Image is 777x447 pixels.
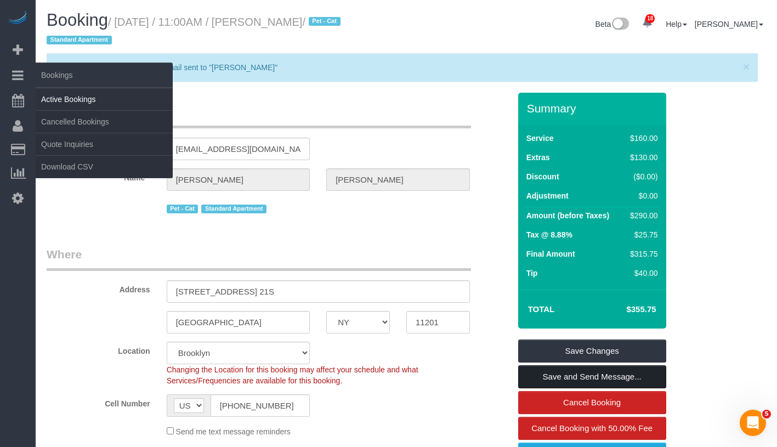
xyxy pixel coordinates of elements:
[526,248,575,259] label: Final Amount
[626,229,657,240] div: $25.75
[611,18,629,32] img: New interface
[518,417,666,440] a: Cancel Booking with 50.00% Fee
[526,152,550,163] label: Extras
[518,340,666,363] a: Save Changes
[695,20,763,29] a: [PERSON_NAME]
[626,248,657,259] div: $315.75
[167,205,198,213] span: Pet - Cat
[595,20,629,29] a: Beta
[38,394,158,409] label: Cell Number
[593,305,656,314] h4: $355.75
[47,10,108,30] span: Booking
[406,311,470,333] input: Zip Code
[47,36,112,44] span: Standard Apartment
[176,427,291,436] span: Send me text message reminders
[645,14,655,23] span: 18
[36,88,173,178] ul: Bookings
[526,190,569,201] label: Adjustment
[626,133,657,144] div: $160.00
[47,16,344,47] small: / [DATE] / 11:00AM / [PERSON_NAME]
[743,61,750,72] button: Close
[47,246,471,271] legend: Where
[36,63,173,88] span: Bookings
[167,365,418,385] span: Changing the Location for this booking may affect your schedule and what Services/Frequencies are...
[526,229,572,240] label: Tax @ 8.88%
[38,342,158,357] label: Location
[637,11,658,35] a: 18
[740,410,766,436] iframe: Intercom live chat
[626,210,657,221] div: $290.00
[167,168,310,191] input: First Name
[211,394,310,417] input: Cell Number
[626,190,657,201] div: $0.00
[309,17,341,26] span: Pet - Cat
[526,268,538,279] label: Tip
[526,171,559,182] label: Discount
[55,62,738,73] p: Booking Confirmation (Manual) email sent to "[PERSON_NAME]"
[528,304,555,314] strong: Total
[626,171,657,182] div: ($0.00)
[526,210,609,221] label: Amount (before Taxes)
[626,268,657,279] div: $40.00
[666,20,687,29] a: Help
[36,133,173,155] a: Quote Inquiries
[527,102,661,115] h3: Summary
[167,138,310,160] input: Email
[36,156,173,178] a: Download CSV
[743,60,750,73] span: ×
[47,104,471,128] legend: Who
[531,423,653,433] span: Cancel Booking with 50.00% Fee
[526,133,554,144] label: Service
[201,205,266,213] span: Standard Apartment
[762,410,771,418] span: 5
[38,280,158,295] label: Address
[167,311,310,333] input: City
[518,391,666,414] a: Cancel Booking
[7,11,29,26] img: Automaid Logo
[326,168,470,191] input: Last Name
[36,88,173,110] a: Active Bookings
[36,111,173,133] a: Cancelled Bookings
[518,365,666,388] a: Save and Send Message...
[626,152,657,163] div: $130.00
